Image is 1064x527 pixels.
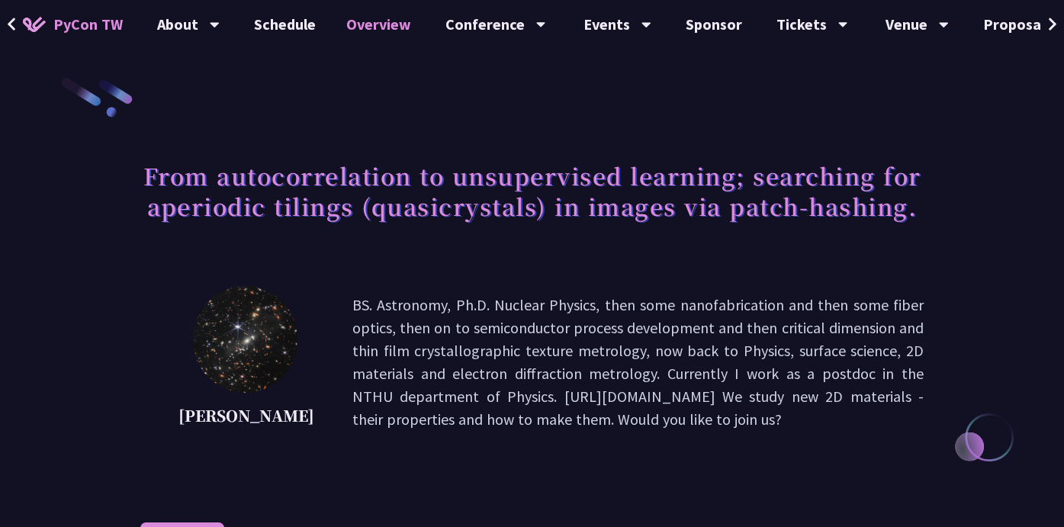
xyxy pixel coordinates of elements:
span: PyCon TW [53,13,123,36]
a: PyCon TW [8,5,138,43]
img: David Mikolas [193,286,297,393]
p: BS. Astronomy, Ph.D. Nuclear Physics, then some nanofabrication and then some fiber optics, then ... [352,294,924,431]
img: Home icon of PyCon TW 2025 [23,17,46,32]
p: [PERSON_NAME] [178,404,314,427]
h1: From autocorrelation to unsupervised learning; searching for aperiodic tilings (quasicrystals) in... [140,153,924,229]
